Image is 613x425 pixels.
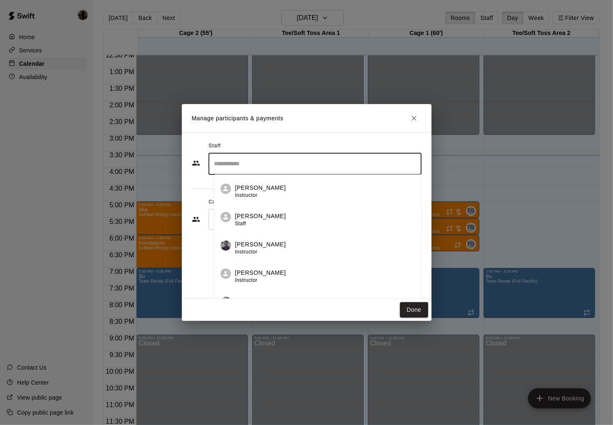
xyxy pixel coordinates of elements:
[208,209,422,230] div: Start typing to search customers...
[235,249,258,255] span: Instructor
[208,196,236,209] span: Customers
[407,111,422,126] button: Close
[235,297,286,306] p: [PERSON_NAME]
[208,153,422,175] div: Search staff
[235,192,258,198] span: Instructor
[235,184,286,192] p: [PERSON_NAME]
[221,297,231,307] img: Mike Schwechheimer
[221,268,231,279] div: Makaree Chapman
[235,268,286,277] p: [PERSON_NAME]
[221,184,231,194] div: Colton Murfield
[235,212,286,221] p: [PERSON_NAME]
[235,240,286,249] p: [PERSON_NAME]
[235,221,246,226] span: Staff
[192,114,284,123] p: Manage participants & payments
[192,159,200,167] svg: Staff
[192,215,200,224] svg: Customers
[221,240,231,251] img: Jaxon Brown
[400,302,428,318] button: Done
[221,212,231,222] div: Todd Galownia
[235,277,258,283] span: Instructor
[208,139,221,153] span: Staff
